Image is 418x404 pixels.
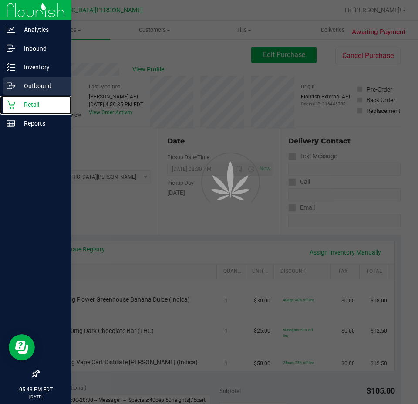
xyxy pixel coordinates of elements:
[7,81,15,90] inline-svg: Outbound
[7,100,15,109] inline-svg: Retail
[7,44,15,53] inline-svg: Inbound
[15,118,67,129] p: Reports
[15,62,67,72] p: Inventory
[15,43,67,54] p: Inbound
[15,99,67,110] p: Retail
[4,394,67,400] p: [DATE]
[7,63,15,71] inline-svg: Inventory
[7,25,15,34] inline-svg: Analytics
[15,24,67,35] p: Analytics
[9,334,35,360] iframe: Resource center
[4,386,67,394] p: 05:43 PM EDT
[7,119,15,128] inline-svg: Reports
[15,81,67,91] p: Outbound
